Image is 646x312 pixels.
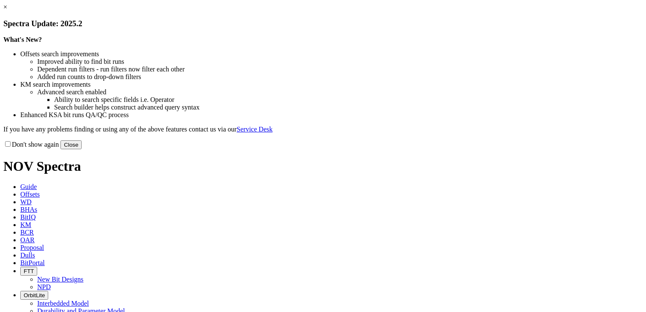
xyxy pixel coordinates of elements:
[37,283,51,290] a: NPD
[24,292,45,298] span: OrbitLite
[20,50,643,58] li: Offsets search improvements
[20,221,31,228] span: KM
[3,3,7,11] a: ×
[37,66,643,73] li: Dependent run filters - run filters now filter each other
[20,252,35,259] span: Dulls
[3,126,643,133] p: If you have any problems finding or using any of the above features contact us via our
[5,141,11,147] input: Don't show again
[20,213,36,221] span: BitIQ
[20,206,37,213] span: BHAs
[20,198,32,205] span: WD
[20,259,45,266] span: BitPortal
[54,96,643,104] li: Ability to search specific fields i.e. Operator
[37,300,89,307] a: Interbedded Model
[37,73,643,81] li: Added run counts to drop-down filters
[20,111,643,119] li: Enhanced KSA bit runs QA/QC process
[3,141,59,148] label: Don't show again
[60,140,82,149] button: Close
[37,276,83,283] a: New Bit Designs
[3,19,643,28] h3: Spectra Update: 2025.2
[37,58,643,66] li: Improved ability to find bit runs
[3,36,42,43] strong: What's New?
[37,88,643,96] li: Advanced search enabled
[20,244,44,251] span: Proposal
[54,104,643,111] li: Search builder helps construct advanced query syntax
[24,268,34,274] span: FTT
[20,81,643,88] li: KM search improvements
[20,183,37,190] span: Guide
[20,236,35,244] span: OAR
[20,191,40,198] span: Offsets
[20,229,34,236] span: BCR
[3,159,643,174] h1: NOV Spectra
[237,126,273,133] a: Service Desk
